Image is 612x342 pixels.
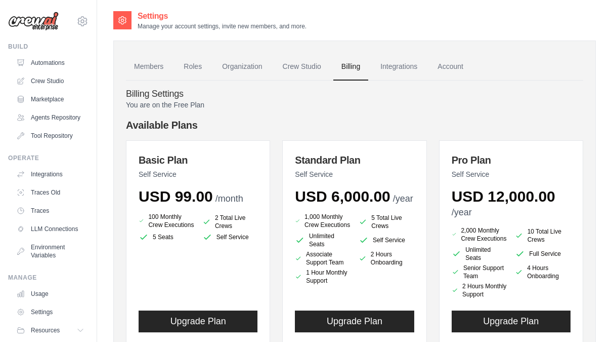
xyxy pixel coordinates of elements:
[138,10,307,22] h2: Settings
[139,188,213,205] span: USD 99.00
[452,264,507,280] li: Senior Support Team
[8,43,89,51] div: Build
[515,246,571,262] li: Full Service
[452,246,507,262] li: Unlimited Seats
[452,311,571,332] button: Upgrade Plan
[12,166,89,182] a: Integrations
[126,100,583,110] p: You are on the Free Plan
[8,12,59,31] img: Logo
[12,304,89,320] a: Settings
[333,53,368,81] a: Billing
[139,232,194,242] li: 5 Seats
[215,194,243,204] span: /month
[126,89,583,100] h4: Billing Settings
[176,53,210,81] a: Roles
[295,188,390,205] span: USD 6,000.00
[214,53,270,81] a: Organization
[372,53,425,81] a: Integrations
[452,153,571,167] h3: Pro Plan
[515,227,571,244] li: 10 Total Live Crews
[139,311,257,332] button: Upgrade Plan
[295,269,351,285] li: 1 Hour Monthly Support
[12,73,89,89] a: Crew Studio
[202,232,258,242] li: Self Service
[202,214,258,230] li: 2 Total Live Crews
[452,282,507,298] li: 2 Hours Monthly Support
[295,250,351,267] li: Associate Support Team
[359,250,414,267] li: 2 Hours Onboarding
[8,154,89,162] div: Operate
[295,169,414,179] p: Self Service
[139,169,257,179] p: Self Service
[452,207,472,217] span: /year
[393,194,413,204] span: /year
[12,109,89,126] a: Agents Repository
[275,53,329,81] a: Crew Studio
[126,118,583,132] h4: Available Plans
[139,153,257,167] h3: Basic Plan
[8,274,89,282] div: Manage
[359,232,414,248] li: Self Service
[126,53,171,81] a: Members
[452,188,555,205] span: USD 12,000.00
[452,225,507,244] li: 2,000 Monthly Crew Executions
[12,286,89,302] a: Usage
[12,203,89,219] a: Traces
[452,169,571,179] p: Self Service
[429,53,471,81] a: Account
[12,239,89,263] a: Environment Variables
[12,55,89,71] a: Automations
[295,212,351,230] li: 1,000 Monthly Crew Executions
[138,22,307,30] p: Manage your account settings, invite new members, and more.
[31,326,60,334] span: Resources
[12,184,89,201] a: Traces Old
[12,91,89,107] a: Marketplace
[359,214,414,230] li: 5 Total Live Crews
[295,232,351,248] li: Unlimited Seats
[515,264,571,280] li: 4 Hours Onboarding
[12,128,89,144] a: Tool Repository
[295,153,414,167] h3: Standard Plan
[12,322,89,338] button: Resources
[12,221,89,237] a: LLM Connections
[295,311,414,332] button: Upgrade Plan
[139,212,194,230] li: 100 Monthly Crew Executions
